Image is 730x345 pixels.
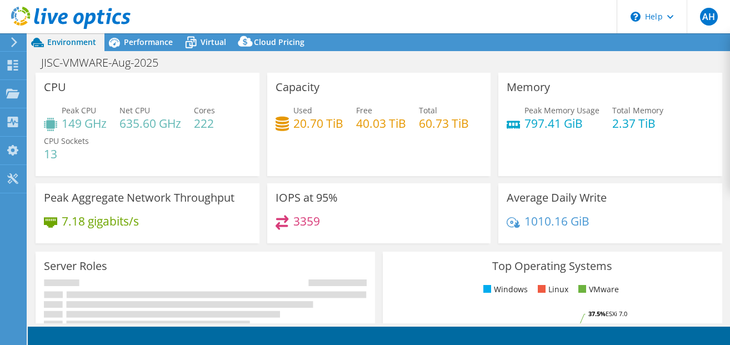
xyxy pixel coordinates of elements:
[631,12,641,22] svg: \n
[612,105,663,116] span: Total Memory
[276,192,338,204] h3: IOPS at 95%
[524,215,589,227] h4: 1010.16 GiB
[606,309,627,318] tspan: ESXi 7.0
[119,105,150,116] span: Net CPU
[700,8,718,26] span: AH
[612,117,663,129] h4: 2.37 TiB
[44,148,89,160] h4: 13
[507,81,550,93] h3: Memory
[44,136,89,146] span: CPU Sockets
[507,192,607,204] h3: Average Daily Write
[391,260,714,272] h3: Top Operating Systems
[194,117,215,129] h4: 222
[62,105,96,116] span: Peak CPU
[481,283,528,296] li: Windows
[276,81,319,93] h3: Capacity
[44,260,107,272] h3: Server Roles
[356,117,406,129] h4: 40.03 TiB
[119,117,181,129] h4: 635.60 GHz
[124,37,173,47] span: Performance
[62,117,107,129] h4: 149 GHz
[44,192,234,204] h3: Peak Aggregate Network Throughput
[36,57,176,69] h1: JISC-VMWARE-Aug-2025
[588,309,606,318] tspan: 37.5%
[293,105,312,116] span: Used
[419,117,469,129] h4: 60.73 TiB
[47,37,96,47] span: Environment
[535,283,568,296] li: Linux
[62,215,139,227] h4: 7.18 gigabits/s
[44,81,66,93] h3: CPU
[194,105,215,116] span: Cores
[201,37,226,47] span: Virtual
[524,117,599,129] h4: 797.41 GiB
[576,283,619,296] li: VMware
[293,215,320,227] h4: 3359
[419,105,437,116] span: Total
[356,105,372,116] span: Free
[254,37,304,47] span: Cloud Pricing
[293,117,343,129] h4: 20.70 TiB
[524,105,599,116] span: Peak Memory Usage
